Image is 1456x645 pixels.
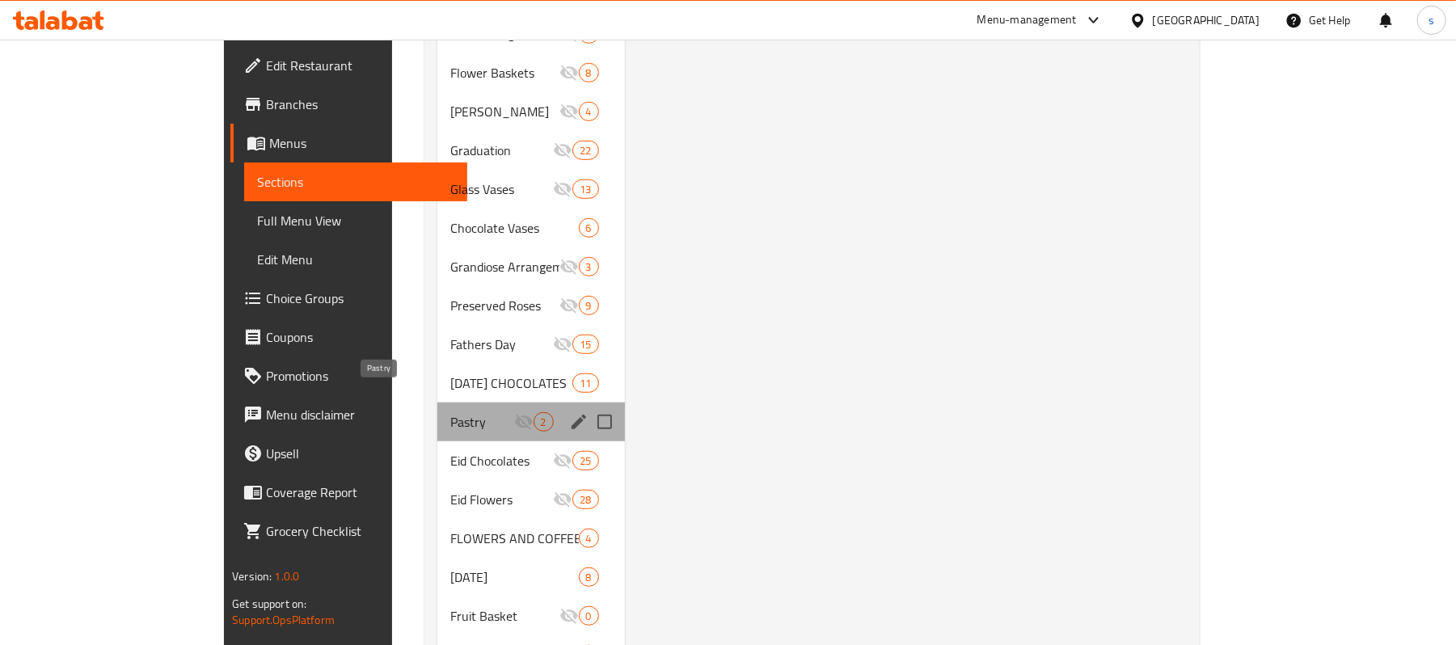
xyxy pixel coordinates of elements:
[534,412,554,432] div: items
[580,259,598,275] span: 3
[580,298,598,314] span: 9
[573,337,597,352] span: 15
[450,218,579,238] span: Chocolate Vases
[437,131,625,170] div: Graduation22
[266,95,454,114] span: Branches
[230,279,467,318] a: Choice Groups
[230,85,467,124] a: Branches
[266,444,454,463] span: Upsell
[232,566,272,587] span: Version:
[450,296,559,315] div: Preserved Roses
[580,65,598,81] span: 8
[232,609,335,630] a: Support.OpsPlatform
[230,434,467,473] a: Upsell
[580,531,598,546] span: 4
[579,567,599,587] div: items
[450,373,572,393] span: [DATE] CHOCOLATES
[567,410,591,434] button: edit
[437,403,625,441] div: Pastry2edit
[580,570,598,585] span: 8
[437,286,625,325] div: Preserved Roses9
[579,218,599,238] div: items
[437,325,625,364] div: Fathers Day15
[437,519,625,558] div: FLOWERS AND COFFEE4
[580,221,598,236] span: 6
[579,63,599,82] div: items
[559,63,579,82] svg: Inactive section
[437,558,625,597] div: [DATE]8
[266,56,454,75] span: Edit Restaurant
[579,257,599,276] div: items
[437,53,625,92] div: Flower Baskets8
[437,209,625,247] div: Chocolate Vases6
[559,102,579,121] svg: Inactive section
[450,606,559,626] span: Fruit Basket
[244,162,467,201] a: Sections
[257,211,454,230] span: Full Menu View
[450,335,553,354] span: Fathers Day
[450,412,514,432] span: Pastry
[437,247,625,286] div: Grandiose Arrangements3
[572,335,598,354] div: items
[266,405,454,424] span: Menu disclaimer
[579,529,599,548] div: items
[266,483,454,502] span: Coverage Report
[437,170,625,209] div: Glass Vases13
[573,492,597,508] span: 28
[230,46,467,85] a: Edit Restaurant
[437,480,625,519] div: Eid Flowers28
[257,172,454,192] span: Sections
[580,609,598,624] span: 0
[559,257,579,276] svg: Inactive section
[450,63,559,82] span: Flower Baskets
[437,441,625,480] div: Eid Chocolates25
[450,373,572,393] div: EASTER CHOCOLATES
[275,566,300,587] span: 1.0.0
[573,143,597,158] span: 22
[450,141,553,160] span: Graduation
[573,376,597,391] span: 11
[450,567,579,587] span: [DATE]
[579,296,599,315] div: items
[450,490,553,509] span: Eid Flowers
[450,529,579,548] span: FLOWERS AND COFFEE
[266,327,454,347] span: Coupons
[579,102,599,121] div: items
[450,102,559,121] span: [PERSON_NAME]
[559,296,579,315] svg: Inactive section
[230,512,467,550] a: Grocery Checklist
[266,521,454,541] span: Grocery Checklist
[269,133,454,153] span: Menus
[573,182,597,197] span: 13
[230,356,467,395] a: Promotions
[572,179,598,199] div: items
[553,451,572,470] svg: Inactive section
[572,141,598,160] div: items
[450,451,553,470] span: Eid Chocolates
[244,240,467,279] a: Edit Menu
[553,141,572,160] svg: Inactive section
[572,490,598,509] div: items
[450,567,579,587] div: RAMADAN
[553,179,572,199] svg: Inactive section
[534,415,553,430] span: 2
[230,318,467,356] a: Coupons
[230,395,467,434] a: Menu disclaimer
[437,597,625,635] div: Fruit Basket0
[1429,11,1434,29] span: s
[1153,11,1260,29] div: [GEOGRAPHIC_DATA]
[437,92,625,131] div: [PERSON_NAME]4
[450,257,559,276] span: Grandiose Arrangements
[514,412,534,432] svg: Inactive section
[230,124,467,162] a: Menus
[244,201,467,240] a: Full Menu View
[257,250,454,269] span: Edit Menu
[450,179,553,199] span: Glass Vases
